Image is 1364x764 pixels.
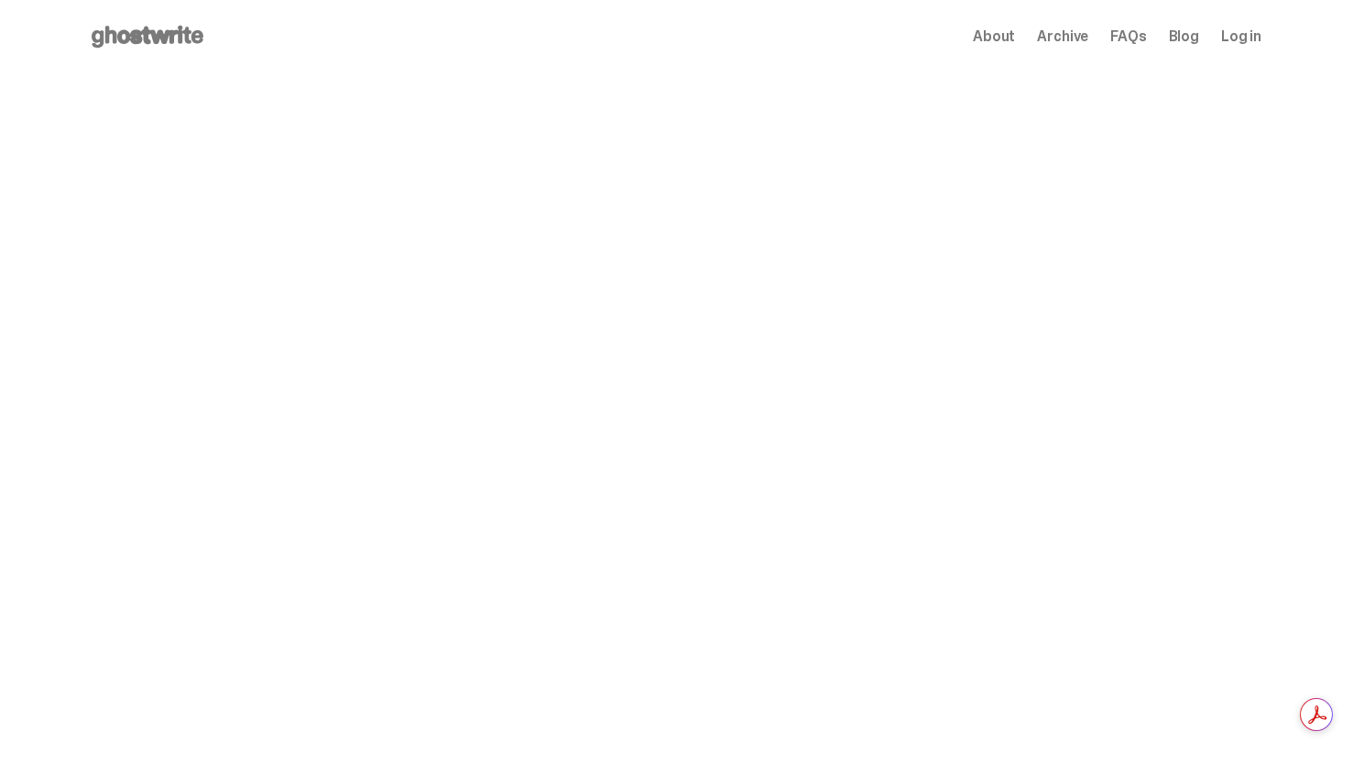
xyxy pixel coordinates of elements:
[1037,29,1088,44] a: Archive
[1221,29,1261,44] a: Log in
[1110,29,1146,44] a: FAQs
[1169,29,1199,44] a: Blog
[973,29,1015,44] a: About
